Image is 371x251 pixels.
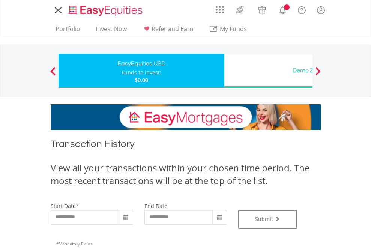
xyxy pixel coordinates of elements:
button: Submit [238,210,297,229]
a: Vouchers [251,2,273,16]
span: Refer and Earn [152,25,194,33]
img: vouchers-v2.svg [256,4,268,16]
span: My Funds [209,24,258,34]
h1: Transaction History [51,137,321,154]
button: Previous [45,71,60,78]
div: EasyEquities USD [63,58,220,69]
a: AppsGrid [211,2,229,14]
span: $0.00 [135,76,148,83]
img: grid-menu-icon.svg [216,6,224,14]
div: View all your transactions within your chosen time period. The most recent transactions will be a... [51,162,321,187]
a: Home page [66,2,146,17]
a: My Profile [311,2,330,18]
a: Notifications [273,2,292,17]
label: start date [51,202,76,209]
button: Next [311,71,326,78]
img: thrive-v2.svg [234,4,246,16]
a: Invest Now [93,25,130,37]
a: FAQ's and Support [292,2,311,17]
label: end date [144,202,167,209]
div: Funds to invest: [122,69,161,76]
a: Portfolio [53,25,83,37]
a: Refer and Earn [139,25,197,37]
img: EasyMortage Promotion Banner [51,104,321,130]
img: EasyEquities_Logo.png [67,4,146,17]
span: Mandatory Fields [56,241,92,247]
